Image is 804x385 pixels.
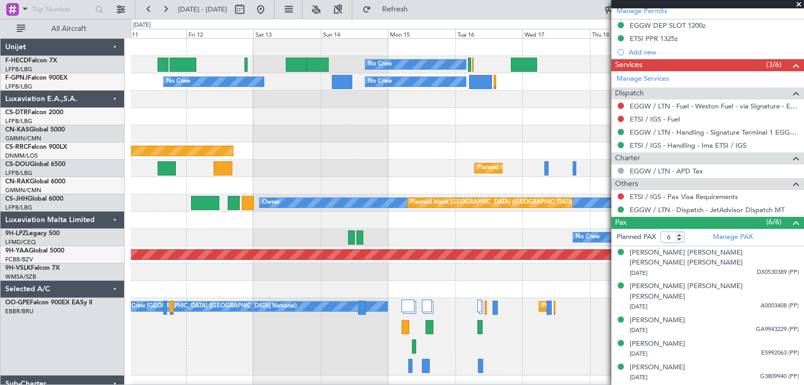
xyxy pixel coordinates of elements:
span: Dispatch [615,87,644,100]
span: Others [615,178,638,190]
span: CS-JHH [5,196,28,202]
span: Services [615,59,642,71]
div: No Crew [368,74,392,90]
a: 9H-YAAGlobal 5000 [5,248,64,254]
div: Wed 17 [522,29,590,38]
span: [DATE] [630,269,647,277]
label: Planned PAX [617,232,656,243]
a: ETSI / IGS - Pax Visa Requirements [630,192,738,201]
a: EGGW / LTN - Dispatch - JetAdvisor Dispatch MT [630,205,785,214]
a: F-HECDFalcon 7X [5,58,57,64]
div: Sun 14 [321,29,388,38]
a: LFPB/LBG [5,117,32,125]
span: (6/6) [766,216,781,227]
a: Manage Permits [617,6,667,17]
div: No Crew [576,229,600,245]
span: All Aircraft [27,25,110,32]
div: Thu 11 [119,29,186,38]
a: DNMM/LOS [5,152,38,160]
span: CN-RAK [5,179,30,185]
a: LFPB/LBG [5,65,32,73]
span: CS-DTR [5,109,28,116]
div: [PERSON_NAME] [630,362,685,373]
div: No Crew [368,57,392,72]
a: OO-GPEFalcon 900EX EASy II [5,300,92,306]
div: EGGW DEP SLOT 1200z [630,21,706,30]
a: EBBR/BRU [5,307,33,315]
span: [DATE] [630,303,647,311]
a: F-GPNJFalcon 900EX [5,75,68,81]
a: LFPB/LBG [5,204,32,212]
span: DX0530389 (PP) [757,268,799,277]
a: GMMN/CMN [5,135,41,142]
div: [PERSON_NAME] [PERSON_NAME] [PERSON_NAME] [PERSON_NAME] [630,248,799,268]
div: No Crew [GEOGRAPHIC_DATA] ([GEOGRAPHIC_DATA] National) [121,299,297,314]
a: CS-RRCFalcon 900LX [5,144,67,150]
button: All Aircraft [12,20,114,37]
a: 9H-LPZLegacy 500 [5,230,60,237]
span: F-GPNJ [5,75,28,81]
div: Sat 13 [253,29,321,38]
div: ETSI PPR 1325z [630,34,678,43]
a: EGGW / LTN - Handling - Signature Terminal 1 EGGW / LTN [630,128,799,137]
span: ES992063 (PP) [761,349,799,358]
a: CS-JHHGlobal 6000 [5,196,63,202]
div: Mon 15 [388,29,455,38]
span: OO-GPE [5,300,30,306]
span: 9H-LPZ [5,230,26,237]
div: [PERSON_NAME] [630,315,685,326]
span: Charter [615,152,640,164]
div: Thu 18 [590,29,657,38]
div: Add new [629,48,799,57]
button: Refresh [358,1,420,18]
input: Trip Number [32,2,92,17]
a: WMSA/SZB [5,273,36,281]
span: GA9943229 (PP) [756,325,799,334]
span: [DATE] [630,326,647,334]
a: 9H-VSLKFalcon 7X [5,265,60,271]
span: G3809940 (PP) [760,372,799,381]
span: 9H-VSLK [5,265,31,271]
a: Manage PAX [713,232,753,243]
div: Planned Maint [GEOGRAPHIC_DATA] ([GEOGRAPHIC_DATA]) [477,160,642,176]
span: CS-RRC [5,144,28,150]
div: Fri 12 [186,29,254,38]
span: [DATE] [630,373,647,381]
span: [DATE] - [DATE] [178,5,227,14]
span: A0003408 (PP) [761,302,799,311]
span: [DATE] [630,350,647,358]
a: CN-RAKGlobal 6000 [5,179,65,185]
div: [DATE] [133,21,151,30]
div: [PERSON_NAME] [PERSON_NAME] [PERSON_NAME] [630,281,799,302]
a: ETSI / IGS - Fuel [630,115,680,124]
div: Owner [262,195,280,211]
span: CS-DOU [5,161,30,168]
span: (3/6) [766,59,781,70]
a: EGGW / LTN - Fuel - Weston Fuel - via Signature - EGGW/LTN [630,102,799,111]
span: 9H-YAA [5,248,29,254]
div: [PERSON_NAME] [630,339,685,349]
a: EGGW / LTN - APD Tax [630,167,703,175]
a: FCBB/BZV [5,256,33,263]
a: CN-KASGlobal 5000 [5,127,65,133]
div: Tue 16 [455,29,523,38]
a: CS-DTRFalcon 2000 [5,109,63,116]
span: Pax [615,217,627,229]
span: CN-KAS [5,127,29,133]
a: Manage Services [617,74,669,84]
div: Planned Maint [GEOGRAPHIC_DATA] ([GEOGRAPHIC_DATA] National) [542,299,731,314]
a: LFMD/CEQ [5,238,36,246]
a: CS-DOUGlobal 6500 [5,161,65,168]
a: ETSI / IGS - Handling - Ima ETSI / IGS [630,141,746,150]
a: LFPB/LBG [5,169,32,177]
a: GMMN/CMN [5,186,41,194]
a: LFPB/LBG [5,83,32,91]
span: Refresh [373,6,417,13]
div: No Crew [166,74,191,90]
span: F-HECD [5,58,28,64]
div: Planned Maint [GEOGRAPHIC_DATA] ([GEOGRAPHIC_DATA]) [410,195,575,211]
